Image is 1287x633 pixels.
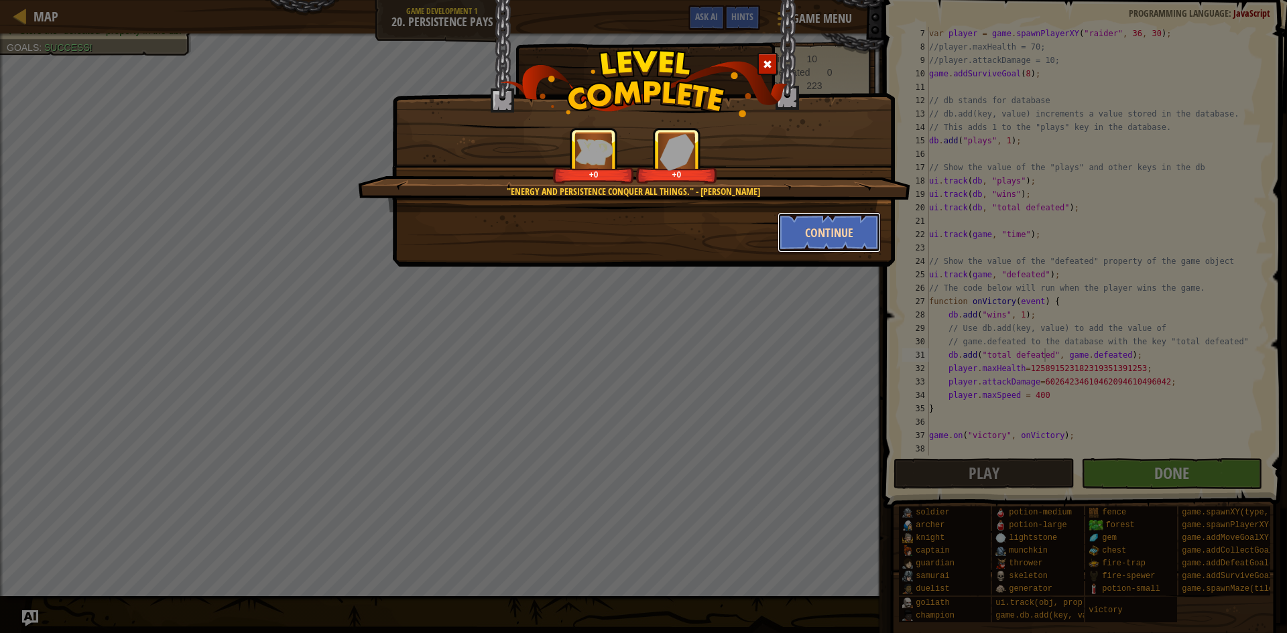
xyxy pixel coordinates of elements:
[556,169,631,180] div: +0
[660,133,694,170] img: reward_icon_gems.png
[500,50,788,117] img: level_complete.png
[422,185,845,198] div: "Energy and Persistence conquer all things." - [PERSON_NAME]
[778,212,881,253] button: Continue
[639,169,715,180] div: +0
[575,139,613,165] img: reward_icon_xp.png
